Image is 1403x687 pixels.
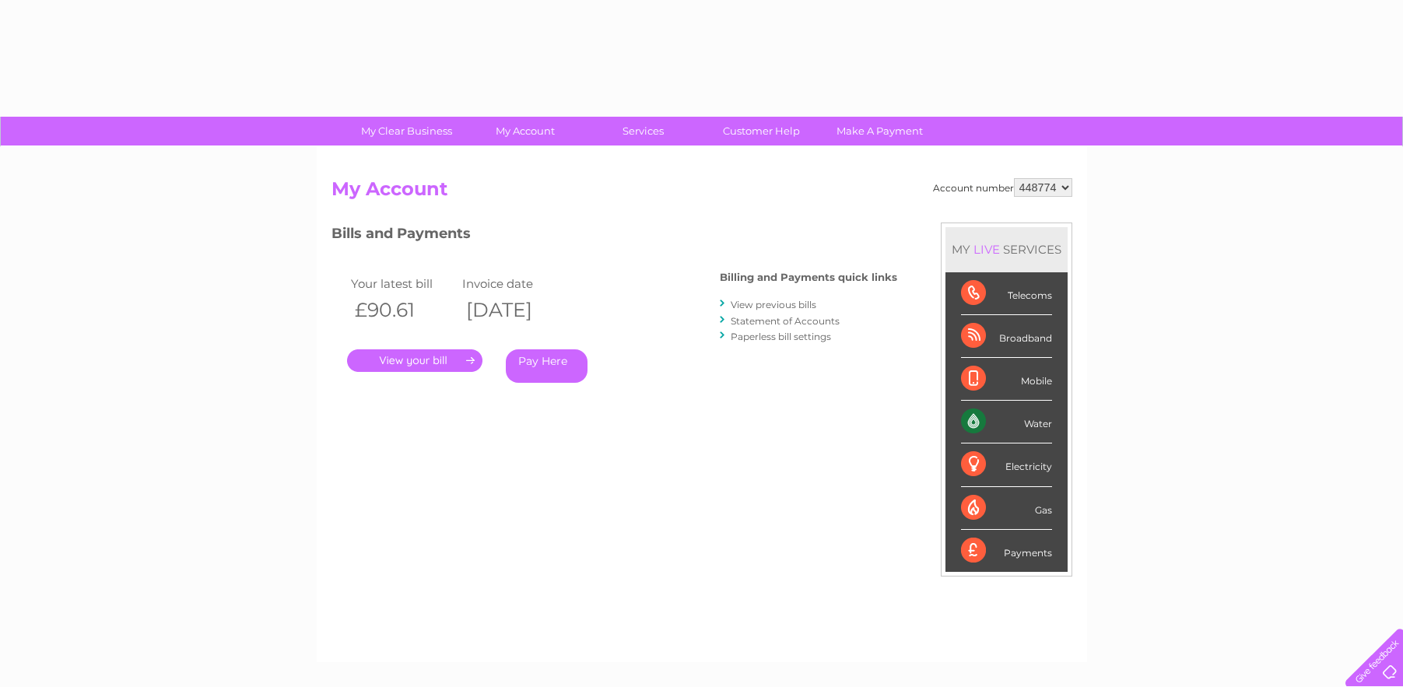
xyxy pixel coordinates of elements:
[720,272,897,283] h4: Billing and Payments quick links
[697,117,826,145] a: Customer Help
[331,223,897,250] h3: Bills and Payments
[933,178,1072,197] div: Account number
[961,272,1052,315] div: Telecoms
[961,358,1052,401] div: Mobile
[506,349,588,383] a: Pay Here
[458,273,570,294] td: Invoice date
[970,242,1003,257] div: LIVE
[945,227,1068,272] div: MY SERVICES
[815,117,944,145] a: Make A Payment
[579,117,707,145] a: Services
[347,349,482,372] a: .
[731,315,840,327] a: Statement of Accounts
[961,401,1052,443] div: Water
[731,331,831,342] a: Paperless bill settings
[731,299,816,310] a: View previous bills
[331,178,1072,208] h2: My Account
[458,294,570,326] th: [DATE]
[961,487,1052,530] div: Gas
[347,294,459,326] th: £90.61
[461,117,589,145] a: My Account
[961,443,1052,486] div: Electricity
[961,530,1052,572] div: Payments
[347,273,459,294] td: Your latest bill
[342,117,471,145] a: My Clear Business
[961,315,1052,358] div: Broadband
